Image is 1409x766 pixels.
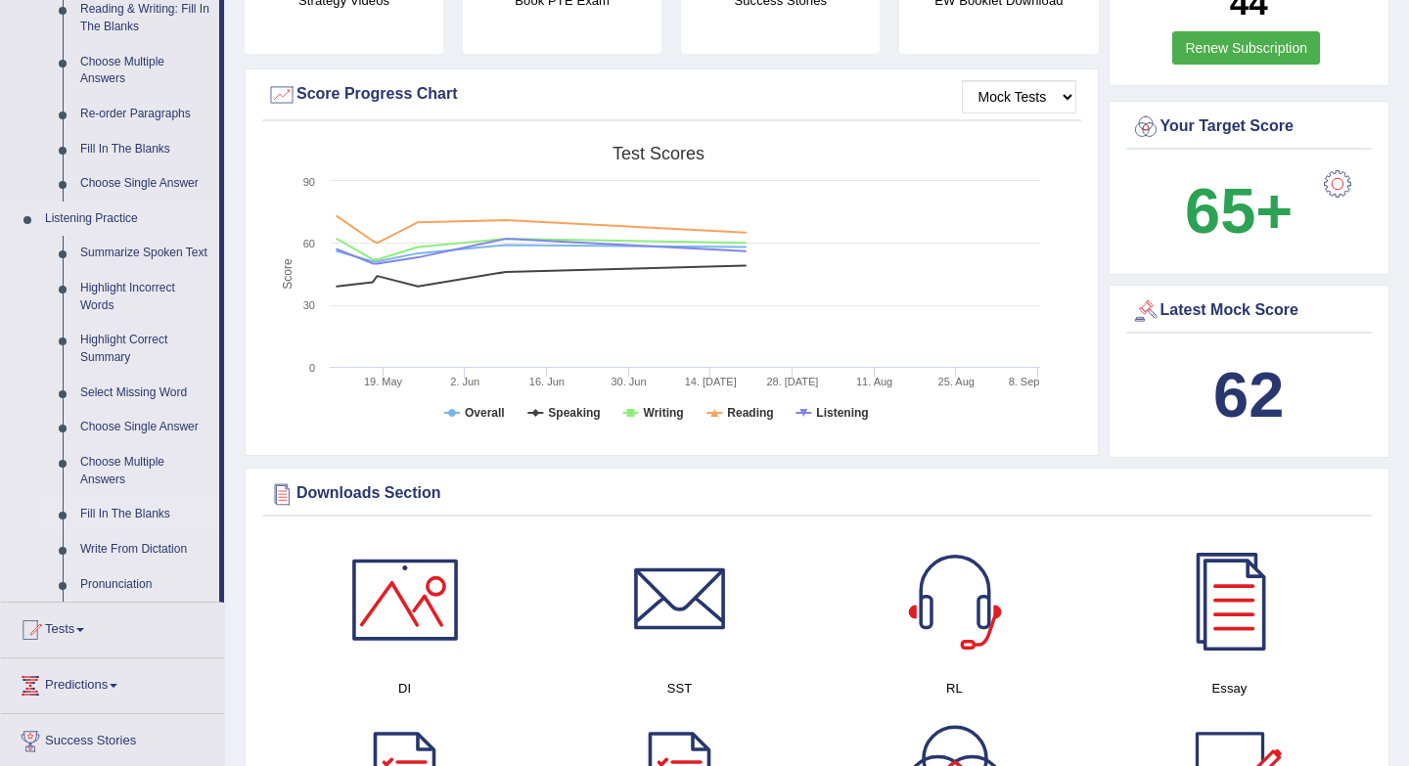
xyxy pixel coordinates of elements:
[613,144,704,163] tspan: Test scores
[71,410,219,445] a: Choose Single Answer
[267,479,1367,509] div: Downloads Section
[71,497,219,532] a: Fill In The Blanks
[1185,175,1293,247] b: 65+
[71,445,219,497] a: Choose Multiple Answers
[529,376,565,387] tspan: 16. Jun
[71,132,219,167] a: Fill In The Blanks
[552,678,807,698] h4: SST
[303,176,315,188] text: 90
[267,80,1076,110] div: Score Progress Chart
[727,406,773,420] tspan: Reading
[71,166,219,202] a: Choose Single Answer
[71,376,219,411] a: Select Missing Word
[856,376,892,387] tspan: 11. Aug
[816,406,868,420] tspan: Listening
[1213,359,1284,430] b: 62
[827,678,1082,698] h4: RL
[612,376,647,387] tspan: 30. Jun
[303,238,315,249] text: 60
[71,271,219,323] a: Highlight Incorrect Words
[1009,376,1040,387] tspan: 8. Sep
[364,376,403,387] tspan: 19. May
[465,406,505,420] tspan: Overall
[71,323,219,375] a: Highlight Correct Summary
[1,658,224,707] a: Predictions
[1131,113,1368,142] div: Your Target Score
[938,376,975,387] tspan: 25. Aug
[1172,31,1320,65] a: Renew Subscription
[303,299,315,311] text: 30
[277,678,532,698] h4: DI
[548,406,600,420] tspan: Speaking
[1,714,224,763] a: Success Stories
[281,258,295,290] tspan: Score
[644,406,684,420] tspan: Writing
[71,97,219,132] a: Re-order Paragraphs
[36,202,219,237] a: Listening Practice
[71,532,219,567] a: Write From Dictation
[450,376,479,387] tspan: 2. Jun
[71,236,219,271] a: Summarize Spoken Text
[685,376,737,387] tspan: 14. [DATE]
[1102,678,1357,698] h4: Essay
[766,376,818,387] tspan: 28. [DATE]
[71,567,219,603] a: Pronunciation
[1,603,224,652] a: Tests
[309,362,315,374] text: 0
[1131,296,1368,326] div: Latest Mock Score
[71,45,219,97] a: Choose Multiple Answers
